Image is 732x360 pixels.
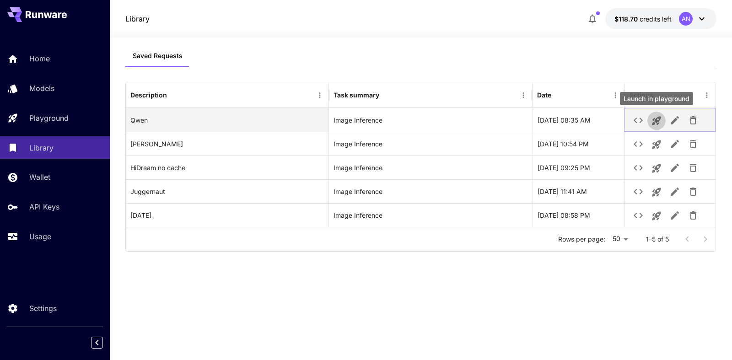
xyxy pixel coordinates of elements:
[29,113,69,124] p: Playground
[125,13,150,24] nav: breadcrumb
[629,159,647,177] button: See details
[558,235,605,244] p: Rows per page:
[647,159,666,177] button: Launch in playground
[29,83,54,94] p: Models
[29,201,59,212] p: API Keys
[29,53,50,64] p: Home
[126,132,329,156] div: Schnell
[168,89,181,102] button: Sort
[609,89,622,102] button: Menu
[125,13,150,24] a: Library
[614,14,672,24] div: $118.70455
[629,135,647,153] button: See details
[126,108,329,132] div: Qwen
[620,92,693,105] div: Launch in playground
[647,183,666,201] button: Launch in playground
[647,207,666,225] button: Launch in playground
[334,108,527,132] div: Image Inference
[629,183,647,201] button: See details
[679,12,693,26] div: AN
[334,156,527,179] div: Image Inference
[29,172,50,183] p: Wallet
[647,135,666,154] button: Launch in playground
[640,15,672,23] span: credits left
[334,91,379,99] div: Task summary
[629,111,647,129] button: See details
[334,180,527,203] div: Image Inference
[647,112,666,130] button: Launch in playground
[334,132,527,156] div: Image Inference
[700,89,713,102] button: Menu
[552,89,565,102] button: Sort
[533,156,624,179] div: 11-06-2025 09:25 PM
[130,91,167,99] div: Description
[533,203,624,227] div: 04-06-2025 08:58 PM
[98,334,110,351] div: Collapse sidebar
[533,179,624,203] div: 05-06-2025 11:41 AM
[614,15,640,23] span: $118.70
[646,235,669,244] p: 1–5 of 5
[533,132,624,156] div: 17-06-2025 10:54 PM
[609,232,631,246] div: 50
[537,91,551,99] div: Date
[313,89,326,102] button: Menu
[29,231,51,242] p: Usage
[126,203,329,227] div: Carnival
[517,89,530,102] button: Menu
[29,303,57,314] p: Settings
[605,8,716,29] button: $118.70455AN
[629,206,647,225] button: See details
[29,142,54,153] p: Library
[380,89,393,102] button: Sort
[126,156,329,179] div: HiDream no cache
[334,204,527,227] div: Image Inference
[533,108,624,132] div: 24-08-2025 08:35 AM
[126,179,329,203] div: Juggernaut
[133,52,183,60] span: Saved Requests
[91,337,103,349] button: Collapse sidebar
